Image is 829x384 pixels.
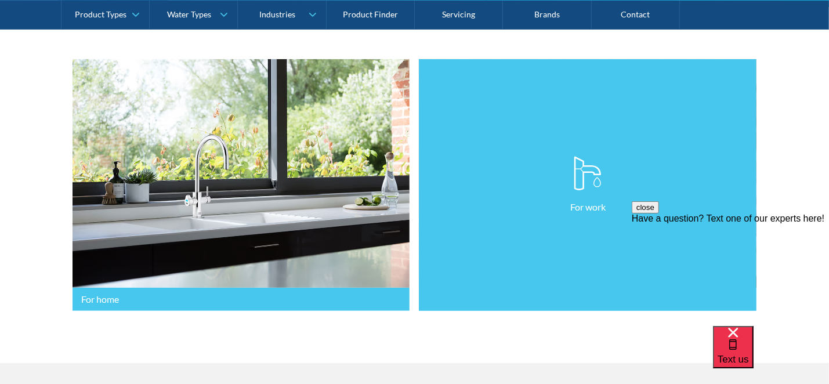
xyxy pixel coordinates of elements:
iframe: podium webchat widget bubble [713,326,829,384]
a: For work [419,59,756,311]
iframe: podium webchat widget prompt [632,201,829,340]
div: Industries [259,9,295,19]
div: Product Types [75,9,126,19]
p: For work [570,200,606,214]
div: Water Types [167,9,211,19]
